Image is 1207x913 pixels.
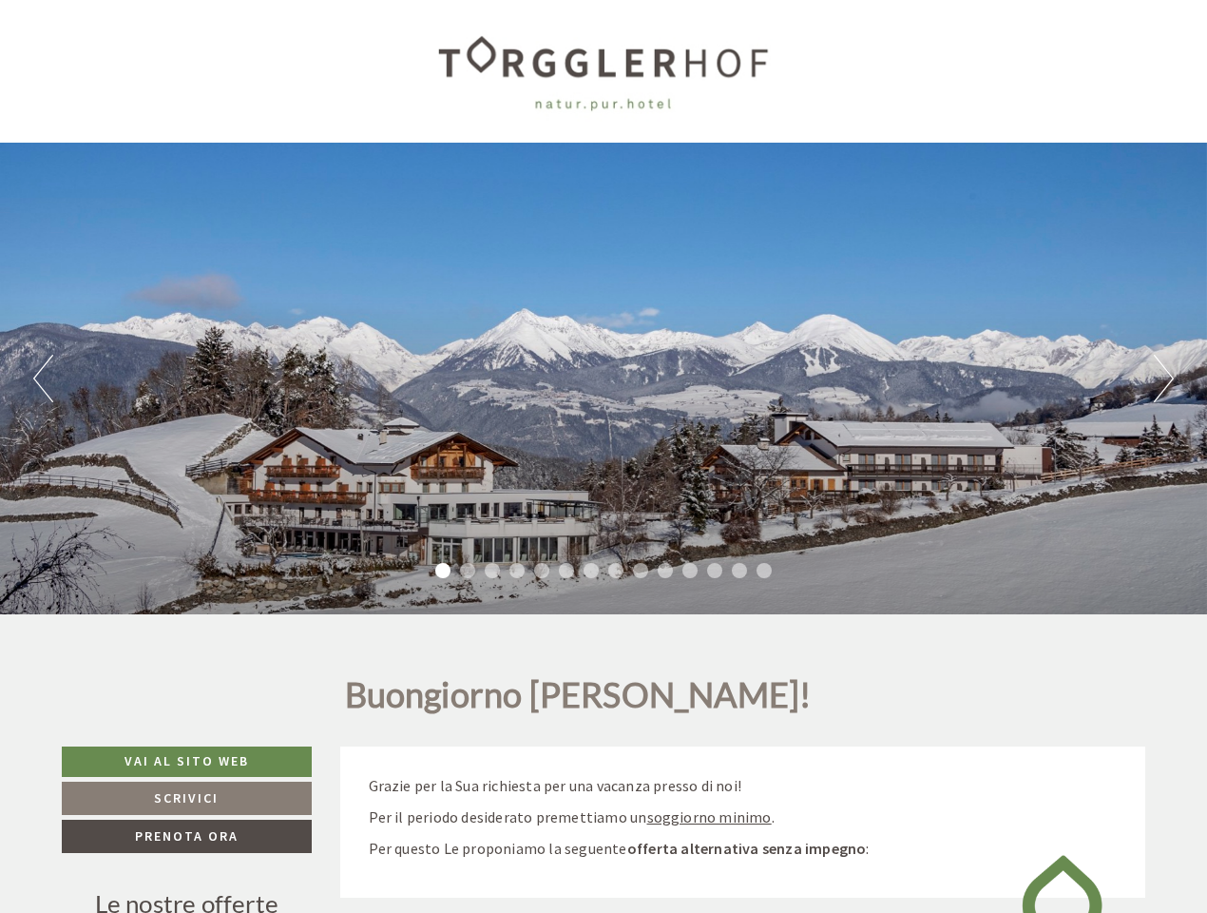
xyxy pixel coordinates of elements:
p: Per il periodo desiderato premettiamo un . [369,806,1118,828]
a: Scrivici [62,782,312,815]
small: 04:47 [29,93,287,107]
div: Buon giorno, come possiamo aiutarla? [15,52,297,110]
a: Vai al sito web [62,747,312,777]
div: [GEOGRAPHIC_DATA] [29,56,287,71]
p: Per questo Le proponiamo la seguente : [369,838,1118,860]
a: Prenota ora [62,820,312,853]
p: Grazie per la Sua richiesta per una vacanza presso di noi! [369,775,1118,797]
button: Invia [653,501,749,534]
button: Next [1154,355,1174,402]
button: Previous [33,355,53,402]
h1: Buongiorno [PERSON_NAME]! [345,676,812,724]
u: soggiorno minimo [647,807,772,826]
strong: offerta alternativa senza impegno [627,839,867,858]
div: lunedì [337,15,412,48]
